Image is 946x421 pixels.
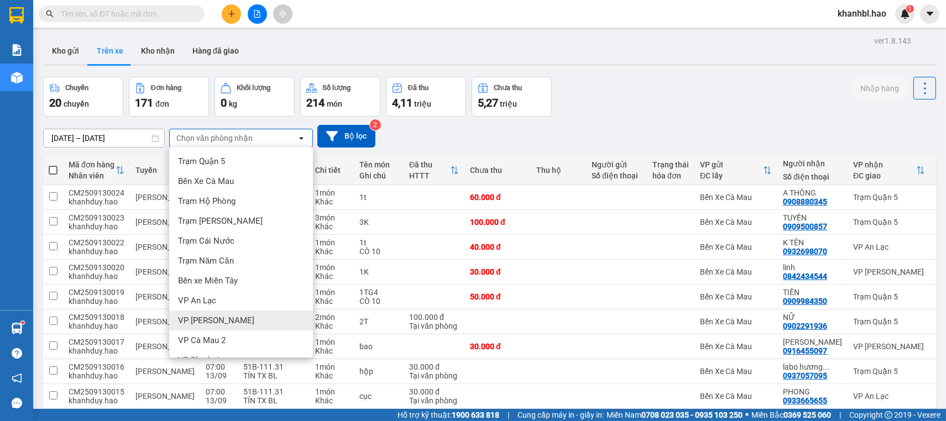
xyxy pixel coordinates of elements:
sup: 1 [21,321,24,324]
img: icon-new-feature [900,9,910,19]
div: Tuyến [135,166,195,175]
strong: 0369 525 060 [783,411,831,419]
div: Trạm Quận 5 [853,218,925,227]
div: K TÊN [783,238,842,247]
span: | [508,409,509,421]
span: [PERSON_NAME] [135,292,195,301]
div: CM2509130023 [69,213,124,222]
button: file-add [248,4,267,24]
div: CM2509130018 [69,313,124,322]
div: Trạm Quận 5 [853,193,925,202]
div: Khác [315,222,348,231]
div: Số lượng [322,84,351,92]
div: Trạm Quận 5 [853,292,925,301]
div: CM2509130017 [69,338,124,346]
div: TUYỀN [783,213,842,222]
div: TÍN TX BL [243,371,304,380]
span: question-circle [12,348,22,359]
div: 0902291936 [783,322,827,330]
div: 1 món [315,238,348,247]
div: 0909500857 [783,222,827,231]
span: aim [279,10,286,18]
img: solution-icon [11,44,23,56]
div: Khác [315,322,348,330]
span: notification [12,373,22,383]
div: 1 món [315,387,348,396]
div: khanhduy.hao [69,396,124,405]
div: Tại văn phòng [409,396,459,405]
span: VP Cà Mau 2 [178,335,226,346]
button: Kho gửi [43,38,88,64]
div: Ghi chú [359,171,398,180]
span: [PERSON_NAME] [135,342,195,351]
div: khanhduy.hao [69,371,124,380]
span: copyright [885,411,892,419]
div: VP [PERSON_NAME] [853,342,925,351]
button: Chưa thu5,27 triệu [472,77,552,117]
span: Hỗ trợ kỹ thuật: [398,409,499,421]
div: 2T [359,317,398,326]
div: Chưa thu [494,84,522,92]
div: 13/09 [206,371,232,380]
button: Số lượng214món [300,77,380,117]
span: Trạm Cái Nước [178,235,234,246]
svg: open [297,134,306,143]
div: cục [359,392,398,401]
div: Người gửi [592,160,641,169]
div: Tại văn phòng [409,322,459,330]
div: Chuyến [65,84,88,92]
div: 0908880345 [783,197,827,206]
div: VP An Lạc [853,392,925,401]
div: 3K [359,218,398,227]
th: Toggle SortBy [848,156,931,185]
div: Bến Xe Cà Mau [700,193,772,202]
button: Trên xe [88,38,132,64]
div: Bến Xe Cà Mau [700,317,772,326]
ul: Menu [169,147,313,357]
button: caret-down [920,4,939,24]
div: Trạm Quận 5 [853,367,925,376]
div: Khác [315,247,348,256]
span: 5,27 [478,96,498,109]
div: 0937057095 [783,371,827,380]
th: Toggle SortBy [694,156,777,185]
span: 171 [135,96,153,109]
div: 1t [359,238,398,247]
div: khanhduy.hao [69,222,124,231]
div: TIỀN [783,288,842,297]
span: VP Phước Long [178,355,236,366]
div: 0909984350 [783,297,827,306]
div: 30.000 đ [470,342,525,351]
div: Khác [315,396,348,405]
div: VP [PERSON_NAME] [853,267,925,276]
div: CM2509130022 [69,238,124,247]
span: chuyến [64,99,89,108]
span: Miền Nam [607,409,743,421]
div: 07:00 [206,387,232,396]
img: logo-vxr [9,7,24,24]
span: file-add [253,10,261,18]
div: Mã đơn hàng [69,160,116,169]
span: khanhbl.hao [829,7,895,20]
div: ĐC giao [853,171,916,180]
sup: 1 [906,5,914,13]
div: VP An Lạc [853,243,925,251]
span: kg [229,99,237,108]
button: plus [222,4,241,24]
div: 30.000 đ [470,267,525,276]
span: | [839,409,841,421]
th: Toggle SortBy [404,156,464,185]
div: Bến Xe Cà Mau [700,218,772,227]
div: CM2509130015 [69,387,124,396]
div: VP nhận [853,160,916,169]
div: CÒ 10 [359,247,398,256]
div: 0932698070 [783,247,827,256]
div: khanhduy.hao [69,346,124,355]
div: Đã thu [409,160,450,169]
span: [PERSON_NAME] [135,193,195,202]
div: Trạng thái [652,160,689,169]
span: 20 [49,96,61,109]
span: caret-down [925,9,935,19]
div: 51B-111.31 [243,387,304,396]
div: Số điện thoại [783,172,842,181]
